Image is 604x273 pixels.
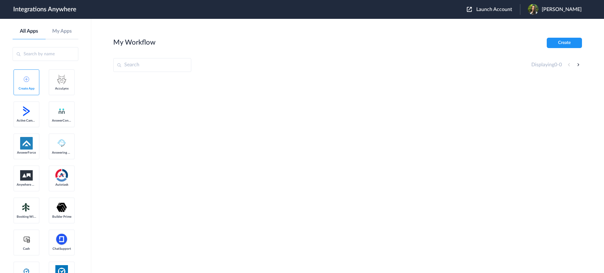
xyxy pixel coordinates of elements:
[13,47,78,61] input: Search by name
[113,38,155,46] h2: My Workflow
[17,151,36,155] span: AnswerForce
[55,137,68,150] img: Answering_service.png
[528,4,539,15] img: img-9240.jpg
[52,87,71,90] span: AccuLynx
[542,7,582,13] span: [PERSON_NAME]
[55,233,68,246] img: chatsupport-icon.svg
[17,247,36,251] span: Cash
[531,62,562,68] h4: Displaying -
[55,169,68,182] img: autotask.png
[113,58,191,72] input: Search
[55,201,68,214] img: builder-prime-logo.svg
[23,236,31,243] img: cash-logo.svg
[46,28,79,34] a: My Apps
[52,119,71,123] span: AnswerConnect
[467,7,520,13] button: Launch Account
[20,170,33,181] img: aww.png
[52,215,71,219] span: Builder Prime
[17,215,36,219] span: Booking Widget
[467,7,472,12] img: launch-acct-icon.svg
[559,62,562,67] span: 0
[20,105,33,117] img: active-campaign-logo.svg
[52,151,71,155] span: Answering Service
[476,7,512,12] span: Launch Account
[52,247,71,251] span: ChatSupport
[13,6,76,13] h1: Integrations Anywhere
[554,62,557,67] span: 0
[17,119,36,123] span: Active Campaign
[52,183,71,187] span: Autotask
[17,183,36,187] span: Anywhere Works
[13,28,46,34] a: All Apps
[20,202,33,213] img: Setmore_Logo.svg
[547,38,582,48] button: Create
[58,107,65,115] img: answerconnect-logo.svg
[20,137,33,150] img: af-app-logo.svg
[55,73,68,85] img: acculynx-logo.svg
[24,76,29,82] img: add-icon.svg
[17,87,36,90] span: Create App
